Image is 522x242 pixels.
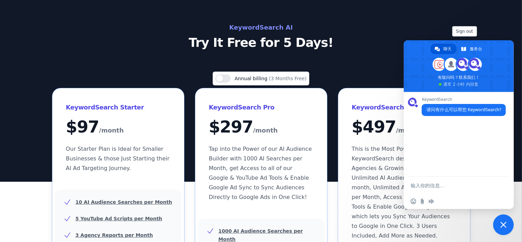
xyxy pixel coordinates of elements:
[452,26,477,36] button: Sign out
[352,118,456,136] div: $ 497
[76,232,153,238] u: 3 Agency Reports per Month
[396,125,421,136] span: /month
[76,216,163,221] u: 5 YouTube Ad Scripts per Month
[66,146,170,171] span: Our Starter Plan is Ideal for Smaller Businesses & those Just Starting their AI Ad Targeting Jour...
[209,146,312,200] span: Tap into the Power of our AI Audience Builder with 1000 AI Searches per Month, get Access to all ...
[76,199,172,205] u: 10 AI Audience Searches per Month
[209,102,313,113] h3: KeywordSearch Pro
[352,102,456,113] h3: KeywordSearch Agency
[420,199,425,204] span: 发送文件
[426,107,501,113] span: 请问有什么可以帮您 KeywordSearch?
[107,22,415,33] h2: KeywordSearch AI
[209,118,313,136] div: $ 297
[66,118,170,136] div: $ 97
[457,44,487,54] a: 服务台
[253,125,278,136] span: /month
[422,97,506,102] span: KeywordSearch
[411,199,416,204] span: 插入表情符号
[493,214,514,235] a: 关闭聊天
[470,44,482,54] span: 服务台
[443,44,452,54] span: 聊天
[107,36,415,50] p: Try It Free for 5 Days!
[411,177,493,194] textarea: 输入你的信息…
[235,76,269,81] span: Annual billing
[219,228,303,242] u: 1000 AI Audience Searches per Month
[269,76,307,81] span: (3 Months Free)
[99,125,124,136] span: /month
[431,44,456,54] a: 聊天
[66,102,170,113] h3: KeywordSearch Starter
[352,146,453,239] span: This is the Most Powerful Version of KeywordSearch designed for Agencies & Growing Companies. Get...
[429,199,434,204] span: 录制音频信息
